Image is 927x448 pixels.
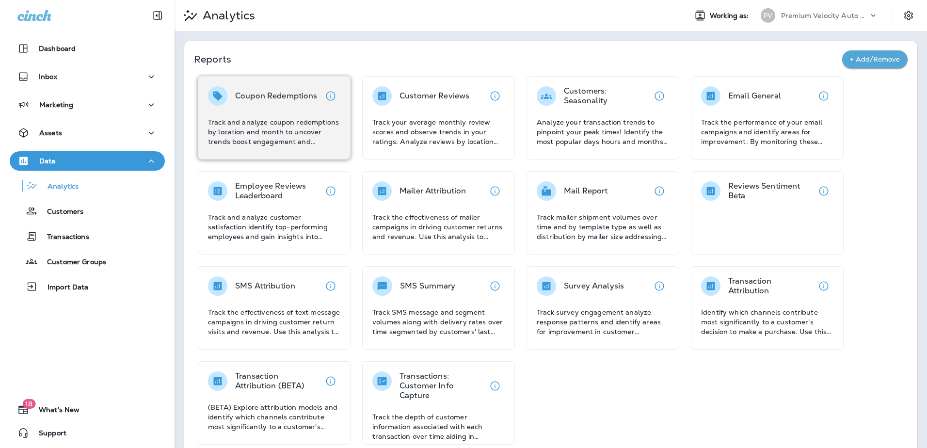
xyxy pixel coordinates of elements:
[400,91,469,101] p: Customer Reviews
[10,276,165,297] button: Import Data
[400,371,485,400] p: Transactions: Customer Info Capture
[208,212,340,241] p: Track and analyze customer satisfaction identify top-performing employees and gain insights into ...
[38,182,79,192] p: Analytics
[37,258,106,267] p: Customer Groups
[814,276,833,296] button: View details
[10,226,165,246] button: Transactions
[321,181,340,201] button: View details
[39,73,57,80] p: Inbox
[39,157,56,165] p: Data
[400,186,466,196] p: Mailer Attribution
[235,181,321,201] p: Employee Reviews Leaderboard
[650,276,669,296] button: View details
[10,39,165,58] button: Dashboard
[537,117,669,146] p: Analyze your transaction trends to pinpoint your peak times! Identify the most popular days hours...
[564,281,624,291] p: Survey Analysis
[321,371,340,391] button: View details
[10,151,165,171] button: Data
[144,6,171,25] button: Collapse Sidebar
[37,208,83,217] p: Customers
[485,86,505,106] button: View details
[10,251,165,272] button: Customer Groups
[728,276,814,296] p: Transaction Attribution
[701,117,833,146] p: Track the performance of your email campaigns and identify areas for improvement. By monitoring t...
[208,307,340,336] p: Track the effectiveness of text message campaigns in driving customer return visits and revenue. ...
[235,281,295,291] p: SMS Attribution
[728,181,814,201] p: Reviews Sentiment Beta
[650,181,669,201] button: View details
[37,233,89,242] p: Transactions
[321,86,340,106] button: View details
[564,86,650,106] p: Customers: Seasonality
[485,181,505,201] button: View details
[39,101,73,109] p: Marketing
[208,117,340,146] p: Track and analyze coupon redemptions by location and month to uncover trends boost engagement and...
[372,117,505,146] p: Track your average monthly review scores and observe trends in your ratings. Analyze reviews by l...
[194,52,842,66] p: Reports
[39,45,76,52] p: Dashboard
[842,50,908,68] button: + Add/Remove
[761,8,775,23] div: PV
[537,212,669,241] p: Track mailer shipment volumes over time and by template type as well as distribution by mailer si...
[650,86,669,106] button: View details
[728,91,781,101] p: Email General
[900,7,917,24] button: Settings
[29,429,66,441] span: Support
[10,123,165,143] button: Assets
[372,412,505,441] p: Track the depth of customer information associated with each transaction over time aiding in asse...
[537,307,669,336] p: Track survey engagement analyze response patterns and identify areas for improvement in customer ...
[710,12,751,20] span: Working as:
[321,276,340,296] button: View details
[10,176,165,196] button: Analytics
[10,423,165,443] button: Support
[781,12,868,19] p: Premium Velocity Auto dba Jiffy Lube
[814,181,833,201] button: View details
[564,186,608,196] p: Mail Report
[701,307,833,336] p: Identify which channels contribute most significantly to a customer's decision to make a purchase...
[235,91,318,101] p: Coupon Redemptions
[10,400,165,419] button: 18What's New
[372,212,505,241] p: Track the effectiveness of mailer campaigns in driving customer returns and revenue. Use this ana...
[235,371,321,391] p: Transaction Attribution (BETA)
[485,276,505,296] button: View details
[400,281,456,291] p: SMS Summary
[10,67,165,86] button: Inbox
[10,95,165,114] button: Marketing
[485,376,505,396] button: View details
[39,129,62,137] p: Assets
[208,402,340,432] p: (BETA) Explore attribution models and identify which channels contribute most significantly to a ...
[22,399,35,409] span: 18
[10,201,165,221] button: Customers
[29,406,80,417] span: What's New
[372,307,505,336] p: Track SMS message and segment volumes along with delivery rates over time segmented by customers'...
[199,8,255,23] p: Analytics
[814,86,833,106] button: View details
[38,283,89,292] p: Import Data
